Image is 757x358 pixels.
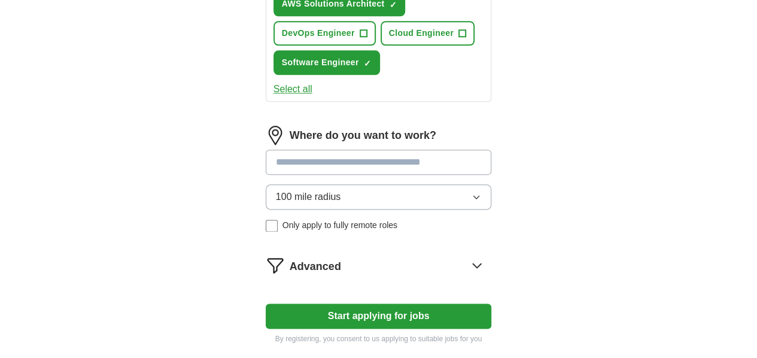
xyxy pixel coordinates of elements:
[273,21,376,45] button: DevOps Engineer
[290,128,436,144] label: Where do you want to work?
[389,27,454,40] span: Cloud Engineer
[266,304,492,329] button: Start applying for jobs
[273,82,312,96] button: Select all
[276,190,341,204] span: 100 mile radius
[266,256,285,275] img: filter
[290,259,341,275] span: Advanced
[282,56,359,69] span: Software Engineer
[273,50,380,75] button: Software Engineer✓
[266,126,285,145] img: location.png
[282,27,355,40] span: DevOps Engineer
[266,333,492,344] p: By registering, you consent to us applying to suitable jobs for you
[364,59,371,68] span: ✓
[282,219,397,232] span: Only apply to fully remote roles
[266,184,492,210] button: 100 mile radius
[381,21,475,45] button: Cloud Engineer
[266,220,278,232] input: Only apply to fully remote roles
